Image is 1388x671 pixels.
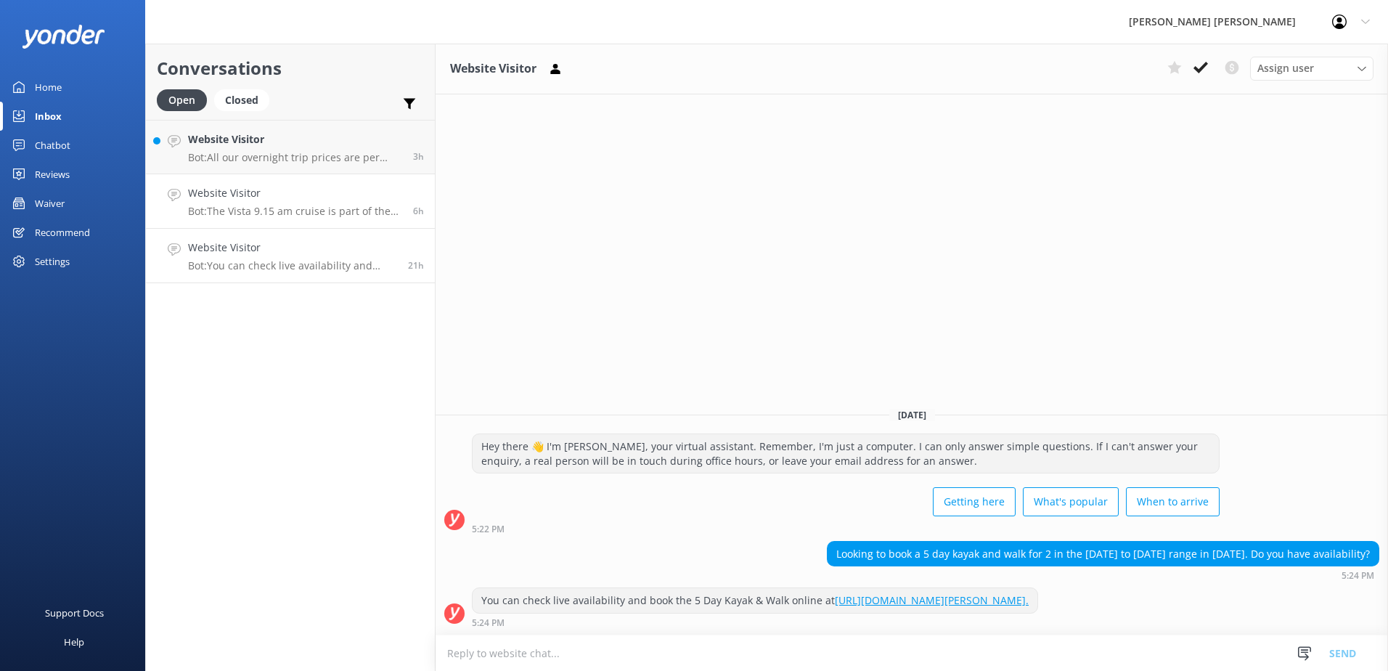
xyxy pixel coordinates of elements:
[828,542,1379,566] div: Looking to book a 5 day kayak and walk for 2 in the [DATE] to [DATE] range in [DATE]. Do you have...
[35,73,62,102] div: Home
[1126,487,1220,516] button: When to arrive
[35,218,90,247] div: Recommend
[1023,487,1119,516] button: What's popular
[146,174,435,229] a: Website VisitorBot:The Vista 9.15 am cruise is part of the Vista Barbecue Cruise, which includes ...
[413,205,424,217] span: Sep 23 2025 07:49am (UTC +12:00) Pacific/Auckland
[188,259,397,272] p: Bot: You can check live availability and book the 5 Day Kayak & Walk online at [URL][DOMAIN_NAME]...
[188,151,402,164] p: Bot: All our overnight trip prices are per person in [GEOGRAPHIC_DATA]$, based on twin share in a...
[473,434,1219,473] div: Hey there 👋 I'm [PERSON_NAME], your virtual assistant. Remember, I'm just a computer. I can only ...
[214,89,269,111] div: Closed
[188,131,402,147] h4: Website Visitor
[1342,572,1374,580] strong: 5:24 PM
[35,160,70,189] div: Reviews
[35,131,70,160] div: Chatbot
[188,185,402,201] h4: Website Visitor
[157,54,424,82] h2: Conversations
[45,598,104,627] div: Support Docs
[1257,60,1314,76] span: Assign user
[889,409,935,421] span: [DATE]
[188,205,402,218] p: Bot: The Vista 9.15 am cruise is part of the Vista Barbecue Cruise, which includes a classic Kiwi...
[472,619,505,627] strong: 5:24 PM
[472,524,1220,534] div: Sep 22 2025 05:22pm (UTC +12:00) Pacific/Auckland
[413,150,424,163] span: Sep 23 2025 11:06am (UTC +12:00) Pacific/Auckland
[64,627,84,656] div: Help
[1250,57,1373,80] div: Assign User
[35,102,62,131] div: Inbox
[472,617,1038,627] div: Sep 22 2025 05:24pm (UTC +12:00) Pacific/Auckland
[473,588,1037,613] div: You can check live availability and book the 5 Day Kayak & Walk online at
[157,89,207,111] div: Open
[157,91,214,107] a: Open
[408,259,424,272] span: Sep 22 2025 05:24pm (UTC +12:00) Pacific/Auckland
[933,487,1016,516] button: Getting here
[22,25,105,49] img: yonder-white-logo.png
[472,525,505,534] strong: 5:22 PM
[35,189,65,218] div: Waiver
[450,60,536,78] h3: Website Visitor
[827,570,1379,580] div: Sep 22 2025 05:24pm (UTC +12:00) Pacific/Auckland
[35,247,70,276] div: Settings
[146,120,435,174] a: Website VisitorBot:All our overnight trip prices are per person in [GEOGRAPHIC_DATA]$, based on t...
[188,240,397,256] h4: Website Visitor
[835,593,1029,607] a: [URL][DOMAIN_NAME][PERSON_NAME].
[146,229,435,283] a: Website VisitorBot:You can check live availability and book the 5 Day Kayak & Walk online at [URL...
[214,91,277,107] a: Closed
